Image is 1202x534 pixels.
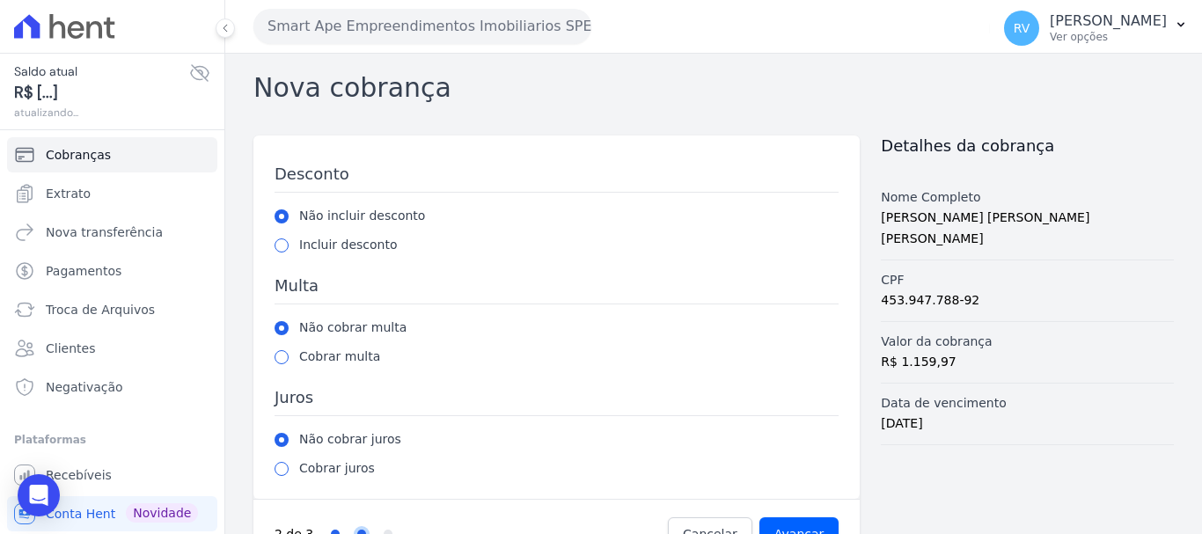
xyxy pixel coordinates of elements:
[253,9,591,44] button: Smart Ape Empreendimentos Imobiliarios SPE LTDA
[1050,30,1167,44] p: Ver opções
[14,429,210,450] div: Plataformas
[881,394,1174,413] label: Data de vencimento
[299,459,375,478] label: Cobrar juros
[46,505,115,523] span: Conta Hent
[881,188,1174,207] label: Nome Completo
[126,503,198,523] span: Novidade
[881,416,922,430] span: [DATE]
[275,275,839,304] h3: Multa
[14,81,189,105] span: R$ [...]
[1050,12,1167,30] p: [PERSON_NAME]
[881,135,1174,157] h2: Detalhes da cobrança
[299,347,380,366] label: Cobrar multa
[46,146,111,164] span: Cobranças
[7,331,217,366] a: Clientes
[881,333,1174,351] label: Valor da cobrança
[7,369,217,405] a: Negativação
[881,293,979,307] span: 453.947.788-92
[7,176,217,211] a: Extrato
[46,185,91,202] span: Extrato
[881,210,1089,245] span: [PERSON_NAME] [PERSON_NAME] [PERSON_NAME]
[14,62,189,81] span: Saldo atual
[990,4,1202,53] button: RV [PERSON_NAME] Ver opções
[299,430,401,449] label: Não cobrar juros
[18,474,60,516] div: Open Intercom Messenger
[7,496,217,531] a: Conta Hent Novidade
[7,215,217,250] a: Nova transferência
[46,378,123,396] span: Negativação
[46,466,112,484] span: Recebíveis
[7,457,217,493] a: Recebíveis
[7,253,217,289] a: Pagamentos
[1014,22,1030,34] span: RV
[14,105,189,121] span: atualizando...
[275,164,839,193] h3: Desconto
[46,262,121,280] span: Pagamentos
[7,137,217,172] a: Cobranças
[299,207,425,225] label: Não incluir desconto
[253,68,451,107] h2: Nova cobrança
[7,292,217,327] a: Troca de Arquivos
[881,355,956,369] span: R$ 1.159,97
[46,223,163,241] span: Nova transferência
[46,340,95,357] span: Clientes
[299,236,398,254] label: Incluir desconto
[299,318,407,337] label: Não cobrar multa
[881,271,1174,289] label: CPF
[46,301,155,318] span: Troca de Arquivos
[275,387,839,416] h3: Juros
